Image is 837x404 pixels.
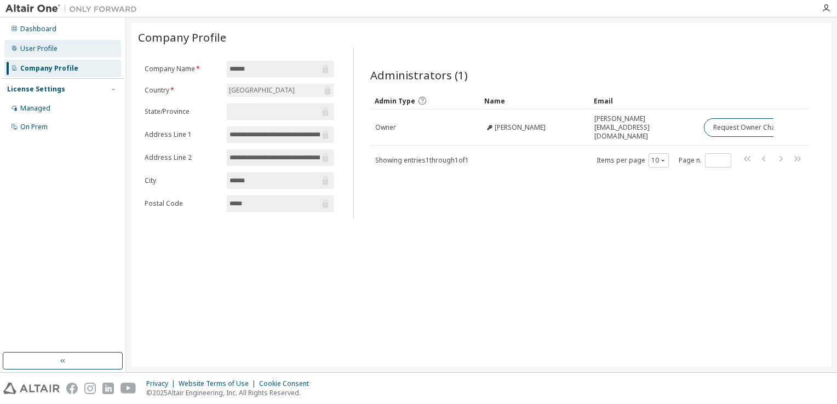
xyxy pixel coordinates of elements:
span: Administrators (1) [370,67,468,83]
div: On Prem [20,123,48,131]
button: 10 [651,156,666,165]
img: Altair One [5,3,142,14]
img: facebook.svg [66,383,78,394]
div: Privacy [146,379,179,388]
img: altair_logo.svg [3,383,60,394]
img: linkedin.svg [102,383,114,394]
label: Address Line 1 [145,130,220,139]
label: Company Name [145,65,220,73]
div: User Profile [20,44,58,53]
span: [PERSON_NAME][EMAIL_ADDRESS][DOMAIN_NAME] [594,114,694,141]
div: Cookie Consent [259,379,316,388]
div: Company Profile [20,64,78,73]
span: Page n. [679,153,731,168]
div: Email [594,92,695,109]
label: City [145,176,220,185]
label: State/Province [145,107,220,116]
p: © 2025 Altair Engineering, Inc. All Rights Reserved. [146,388,316,397]
span: Admin Type [375,96,415,106]
img: youtube.svg [121,383,136,394]
div: License Settings [7,85,65,94]
label: Postal Code [145,199,220,208]
button: Request Owner Change [704,118,796,137]
label: Country [145,86,220,95]
div: Name [484,92,585,109]
div: [GEOGRAPHIC_DATA] [227,84,334,97]
div: Website Terms of Use [179,379,259,388]
div: Dashboard [20,25,56,33]
label: Address Line 2 [145,153,220,162]
span: [PERSON_NAME] [495,123,546,132]
div: [GEOGRAPHIC_DATA] [227,84,296,96]
img: instagram.svg [84,383,96,394]
span: Showing entries 1 through 1 of 1 [375,155,469,165]
span: Company Profile [138,30,226,45]
div: Managed [20,104,50,113]
span: Items per page [597,153,669,168]
span: Owner [375,123,396,132]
